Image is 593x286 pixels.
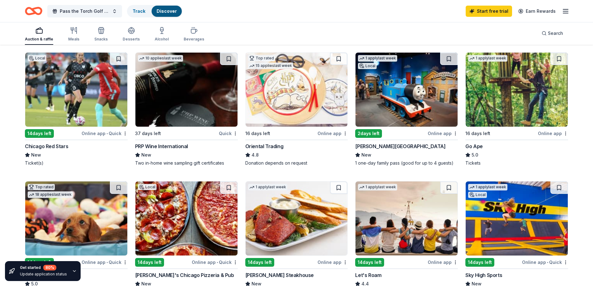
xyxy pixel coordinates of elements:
[25,24,53,45] button: Auction & raffle
[25,160,128,166] div: Ticket(s)
[245,143,284,150] div: Oriental Trading
[155,37,169,42] div: Alcohol
[318,129,348,137] div: Online app
[135,271,234,279] div: [PERSON_NAME]'s Chicago Pizzeria & Pub
[522,258,568,266] div: Online app Quick
[355,271,381,279] div: Let's Roam
[468,192,487,198] div: Local
[248,184,287,190] div: 1 apply last week
[355,129,382,138] div: 2 days left
[472,151,478,159] span: 5.0
[155,24,169,45] button: Alcohol
[47,5,122,17] button: Pass the Torch Golf Outing
[217,260,218,265] span: •
[248,55,275,61] div: Top rated
[245,160,348,166] div: Donation depends on request
[468,55,507,62] div: 1 apply last week
[466,181,568,256] img: Image for Sky High Sports
[68,37,79,42] div: Meals
[465,258,494,267] div: 14 days left
[465,52,568,166] a: Image for Go Ape1 applylast week16 days leftOnline appGo Ape5.0Tickets
[465,271,502,279] div: Sky High Sports
[468,184,507,190] div: 1 apply last week
[135,143,188,150] div: PRP Wine International
[245,130,270,137] div: 16 days left
[135,181,238,256] img: Image for Georgio's Chicago Pizzeria & Pub
[127,5,182,17] button: TrackDiscover
[245,52,348,166] a: Image for Oriental TradingTop rated15 applieslast week16 days leftOnline appOriental Trading4.8Do...
[25,37,53,42] div: Auction & raffle
[355,53,458,127] img: Image for Kohl Children's Museum
[248,63,293,69] div: 15 applies last week
[106,260,108,265] span: •
[31,151,41,159] span: New
[465,130,490,137] div: 16 days left
[94,37,108,42] div: Snacks
[465,160,568,166] div: Tickets
[25,143,68,150] div: Chicago Red Stars
[28,184,55,190] div: Top rated
[25,4,42,18] a: Home
[428,129,458,137] div: Online app
[135,52,238,166] a: Image for PRP Wine International10 applieslast week37 days leftQuickPRP Wine InternationalNewTwo ...
[361,151,371,159] span: New
[141,151,151,159] span: New
[465,143,483,150] div: Go Ape
[135,160,238,166] div: Two in-home wine sampling gift certificates
[25,52,128,166] a: Image for Chicago Red StarsLocal14days leftOnline app•QuickChicago Red StarsNewTicket(s)
[466,6,512,17] a: Start free trial
[123,24,140,45] button: Desserts
[157,8,177,14] a: Discover
[245,271,314,279] div: [PERSON_NAME] Steakhouse
[25,181,127,256] img: Image for BarkBox
[355,160,458,166] div: 1 one-day family pass (good for up to 4 guests)
[25,129,54,138] div: 14 days left
[548,30,563,37] span: Search
[133,8,145,14] a: Track
[358,184,397,190] div: 1 apply last week
[94,24,108,45] button: Snacks
[106,131,108,136] span: •
[135,258,164,267] div: 14 days left
[515,6,559,17] a: Earn Rewards
[20,265,67,270] div: Get started
[43,265,56,270] div: 80 %
[25,53,127,127] img: Image for Chicago Red Stars
[138,184,157,190] div: Local
[246,181,348,256] img: Image for Perry's Steakhouse
[537,27,568,40] button: Search
[355,52,458,166] a: Image for Kohl Children's Museum1 applylast weekLocal2days leftOnline app[PERSON_NAME][GEOGRAPHIC...
[192,258,238,266] div: Online app Quick
[123,37,140,42] div: Desserts
[60,7,110,15] span: Pass the Torch Golf Outing
[355,258,384,267] div: 14 days left
[318,258,348,266] div: Online app
[135,53,238,127] img: Image for PRP Wine International
[538,129,568,137] div: Online app
[28,55,46,61] div: Local
[428,258,458,266] div: Online app
[184,24,204,45] button: Beverages
[138,55,183,62] div: 10 applies last week
[20,272,67,277] div: Update application status
[252,151,259,159] span: 4.8
[246,53,348,127] img: Image for Oriental Trading
[547,260,548,265] span: •
[68,24,79,45] button: Meals
[219,129,238,137] div: Quick
[355,143,445,150] div: [PERSON_NAME][GEOGRAPHIC_DATA]
[466,53,568,127] img: Image for Go Ape
[184,37,204,42] div: Beverages
[358,63,377,69] div: Local
[135,130,161,137] div: 37 days left
[358,55,397,62] div: 1 apply last week
[82,129,128,137] div: Online app Quick
[355,181,458,256] img: Image for Let's Roam
[28,191,73,198] div: 18 applies last week
[245,258,274,267] div: 14 days left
